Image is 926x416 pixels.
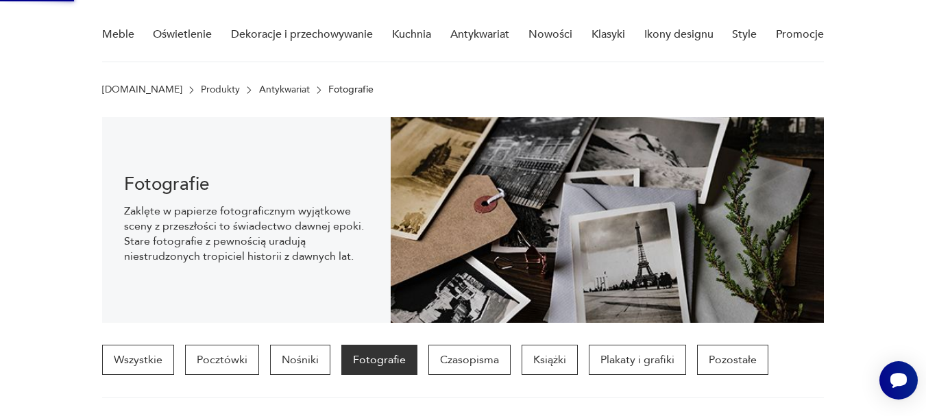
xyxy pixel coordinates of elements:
a: Czasopisma [428,345,511,375]
a: Plakaty i grafiki [589,345,686,375]
a: Ikony designu [644,8,714,61]
a: [DOMAIN_NAME] [102,84,182,95]
a: Pocztówki [185,345,259,375]
a: Antykwariat [450,8,509,61]
iframe: Smartsupp widget button [879,361,918,400]
a: Style [732,8,757,61]
a: Kuchnia [392,8,431,61]
a: Antykwariat [259,84,310,95]
p: Zaklęte w papierze fotograficznym wyjątkowe sceny z przeszłości to świadectwo dawnej epoki. Stare... [124,204,369,264]
p: Fotografie [328,84,374,95]
h1: Fotografie [124,176,369,193]
a: Klasyki [592,8,625,61]
a: Nośniki [270,345,330,375]
a: Meble [102,8,134,61]
a: Fotografie [341,345,417,375]
a: Promocje [776,8,824,61]
a: Nowości [528,8,572,61]
a: Produkty [201,84,240,95]
a: Pozostałe [697,345,768,375]
a: Oświetlenie [153,8,212,61]
a: Książki [522,345,578,375]
a: Wszystkie [102,345,174,375]
img: Fotografie [391,117,824,323]
a: Dekoracje i przechowywanie [231,8,373,61]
